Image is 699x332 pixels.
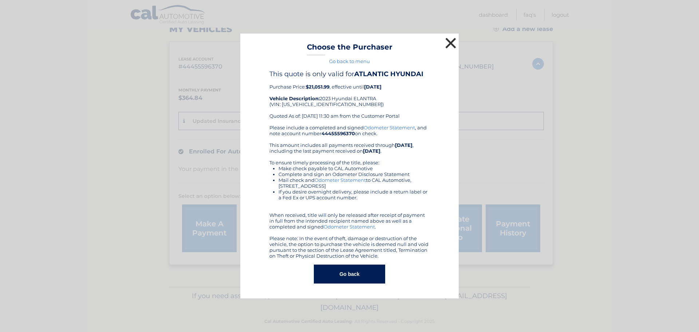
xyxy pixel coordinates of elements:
[307,43,392,55] h3: Choose the Purchaser
[279,189,430,200] li: If you desire overnight delivery, please include a return label or a Fed Ex or UPS account number.
[279,177,430,189] li: Mail check and to CAL Automotive, [STREET_ADDRESS]
[315,177,366,183] a: Odometer Statement
[321,130,355,136] b: 44455596370
[364,125,415,130] a: Odometer Statement
[364,84,382,90] b: [DATE]
[324,224,375,230] a: Odometer Statement
[363,148,380,154] b: [DATE]
[329,58,370,64] a: Go back to menu
[314,265,385,284] button: Go back
[269,70,430,78] h4: This quote is only valid for
[279,165,430,171] li: Make check payable to CAL Automotive
[395,142,412,148] b: [DATE]
[269,125,430,259] div: Please include a completed and signed , and note account number on check. This amount includes al...
[269,70,430,125] div: Purchase Price: , effective until 2023 Hyundai ELANTRA (VIN: [US_VEHICLE_IDENTIFICATION_NUMBER]) ...
[443,36,458,50] button: ×
[269,95,320,101] strong: Vehicle Description:
[279,171,430,177] li: Complete and sign an Odometer Disclosure Statement
[354,70,423,78] b: ATLANTIC HYUNDAI
[306,84,329,90] b: $21,051.99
